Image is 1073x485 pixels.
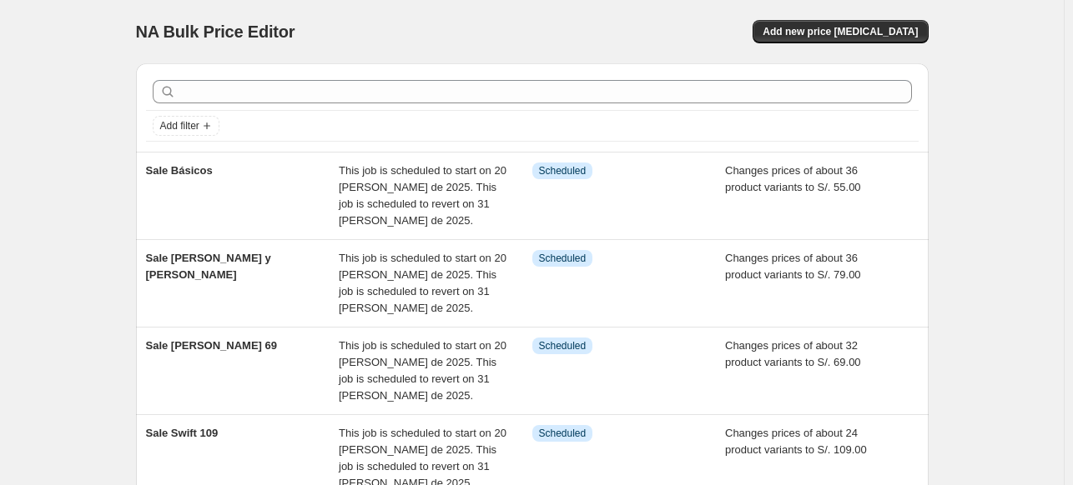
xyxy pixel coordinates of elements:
[539,164,587,177] span: Scheduled
[136,22,295,41] span: NA Bulk Price Editor
[725,252,861,281] span: Changes prices of about 36 product variants to S/. 79.00
[339,252,506,314] span: This job is scheduled to start on 20 [PERSON_NAME] de 2025. This job is scheduled to revert on 31...
[539,339,587,352] span: Scheduled
[753,20,928,43] button: Add new price [MEDICAL_DATA]
[339,339,506,402] span: This job is scheduled to start on 20 [PERSON_NAME] de 2025. This job is scheduled to revert on 31...
[725,164,861,193] span: Changes prices of about 36 product variants to S/. 55.00
[339,164,506,227] span: This job is scheduled to start on 20 [PERSON_NAME] de 2025. This job is scheduled to revert on 31...
[160,119,199,132] span: Add filter
[539,427,587,440] span: Scheduled
[146,339,278,352] span: Sale [PERSON_NAME] 69
[725,427,867,456] span: Changes prices of about 24 product variants to S/. 109.00
[725,339,861,368] span: Changes prices of about 32 product variants to S/. 69.00
[146,164,213,177] span: Sale Básicos
[539,252,587,265] span: Scheduled
[763,25,918,38] span: Add new price [MEDICAL_DATA]
[146,427,219,439] span: Sale Swift 109
[146,252,271,281] span: Sale [PERSON_NAME] y [PERSON_NAME]
[153,116,219,136] button: Add filter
